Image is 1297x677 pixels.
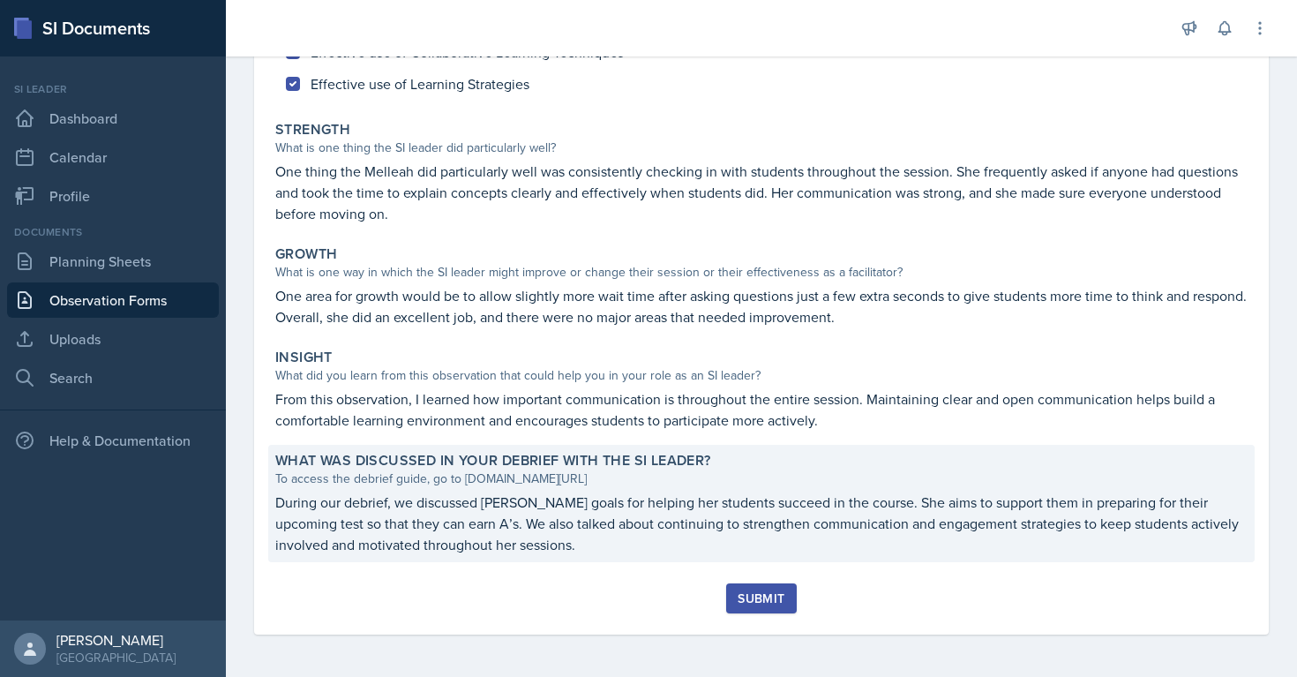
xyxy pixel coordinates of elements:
a: Uploads [7,321,219,357]
p: From this observation, I learned how important communication is throughout the entire session. Ma... [275,388,1248,431]
p: One thing the Melleah did particularly well was consistently checking in with students throughout... [275,161,1248,224]
div: Help & Documentation [7,423,219,458]
div: What is one thing the SI leader did particularly well? [275,139,1248,157]
div: Documents [7,224,219,240]
div: [PERSON_NAME] [56,631,176,649]
label: Strength [275,121,350,139]
div: What is one way in which the SI leader might improve or change their session or their effectivene... [275,263,1248,282]
a: Planning Sheets [7,244,219,279]
label: Insight [275,349,333,366]
div: Submit [738,591,784,606]
div: [GEOGRAPHIC_DATA] [56,649,176,666]
p: One area for growth would be to allow slightly more wait time after asking questions just a few e... [275,285,1248,327]
a: Dashboard [7,101,219,136]
p: During our debrief, we discussed [PERSON_NAME] goals for helping her students succeed in the cour... [275,492,1248,555]
div: What did you learn from this observation that could help you in your role as an SI leader? [275,366,1248,385]
div: To access the debrief guide, go to [DOMAIN_NAME][URL] [275,470,1248,488]
label: Growth [275,245,337,263]
div: Si leader [7,81,219,97]
button: Submit [726,583,796,613]
a: Profile [7,178,219,214]
a: Calendar [7,139,219,175]
a: Observation Forms [7,282,219,318]
label: What was discussed in your debrief with the SI Leader? [275,452,711,470]
a: Search [7,360,219,395]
